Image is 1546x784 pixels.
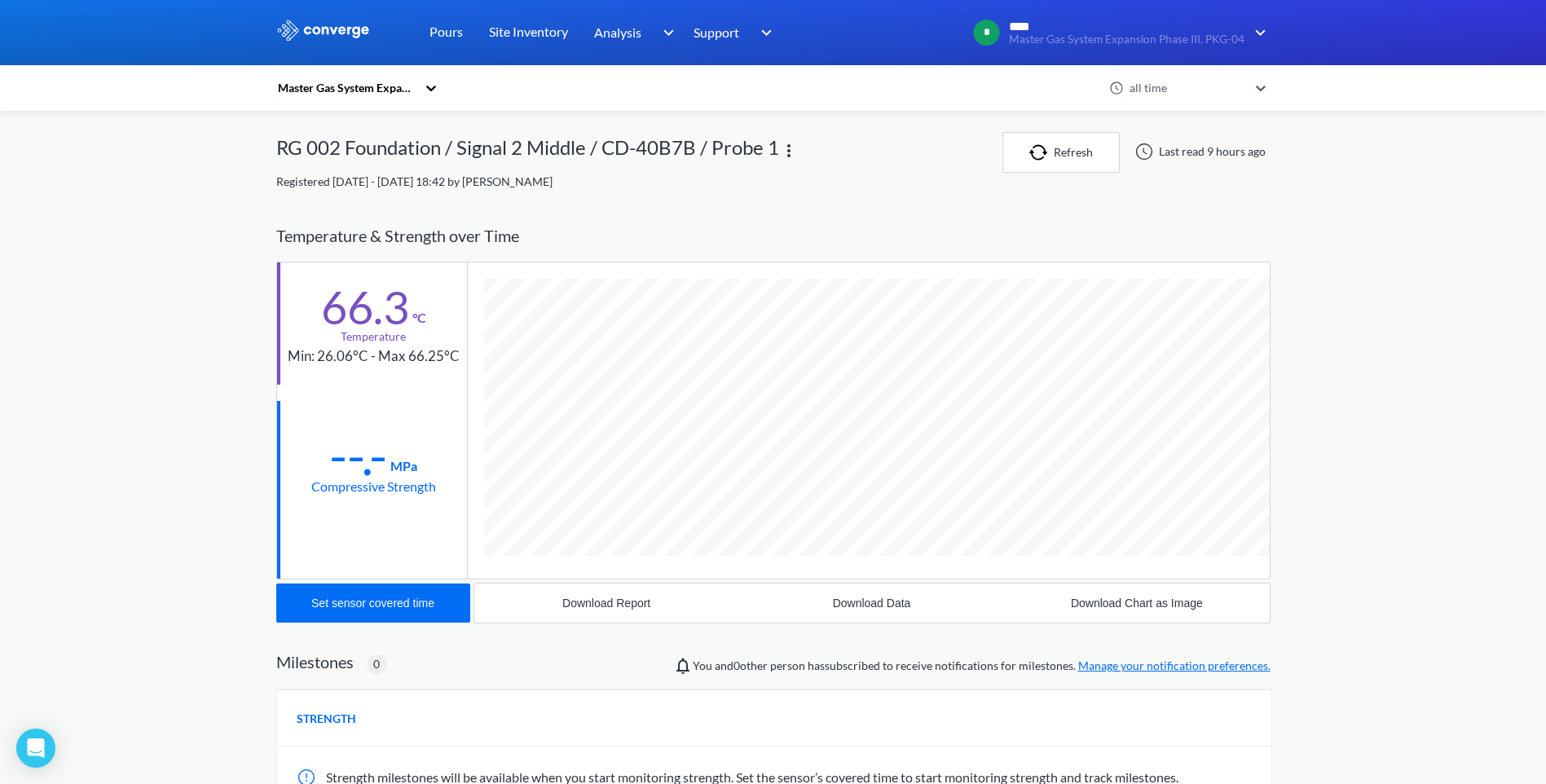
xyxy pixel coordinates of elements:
[562,597,650,610] div: Download Report
[1071,597,1203,610] div: Download Chart as Image
[779,141,799,161] img: more.svg
[1078,658,1271,672] a: Manage your notification preferences.
[1002,132,1120,173] button: Refresh
[1125,79,1248,97] div: all time
[1029,144,1054,161] img: icon-refresh.svg
[1004,584,1269,623] button: Download Chart as Image
[288,346,460,368] div: Min: 26.06°C - Max 66.25°C
[733,658,768,672] span: 0 other
[673,656,693,676] img: notifications-icon.svg
[693,657,1271,675] span: You and person has subscribed to receive notifications for milestones.
[311,597,434,610] div: Set sensor covered time
[1109,81,1124,95] img: icon-clock.svg
[833,597,911,610] div: Download Data
[276,210,1271,262] div: Temperature & Strength over Time
[652,23,678,42] img: downArrow.svg
[594,22,641,42] span: Analysis
[321,287,409,328] div: 66.3
[297,710,356,728] span: STRENGTH
[276,174,553,188] span: Registered [DATE] - [DATE] 18:42 by [PERSON_NAME]
[694,22,739,42] span: Support
[474,584,739,623] button: Download Report
[341,328,406,346] div: Temperature
[739,584,1004,623] button: Download Data
[1244,23,1271,42] img: downArrow.svg
[276,652,354,672] h2: Milestones
[1009,33,1244,46] span: Master Gas System Expansion Phase III, PKG-04
[276,584,470,623] button: Set sensor covered time
[311,476,436,496] div: Compressive Strength
[1126,142,1271,161] div: Last read 9 hours ago
[329,435,387,476] div: --.-
[276,79,416,97] div: Master Gas System Expansion Phase III, PKG-04
[276,132,779,173] div: RG 002 Foundation / Signal 2 Middle / CD-40B7B / Probe 1
[373,655,380,673] span: 0
[16,729,55,768] div: Open Intercom Messenger
[751,23,777,42] img: downArrow.svg
[276,20,371,41] img: logo_ewhite.svg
